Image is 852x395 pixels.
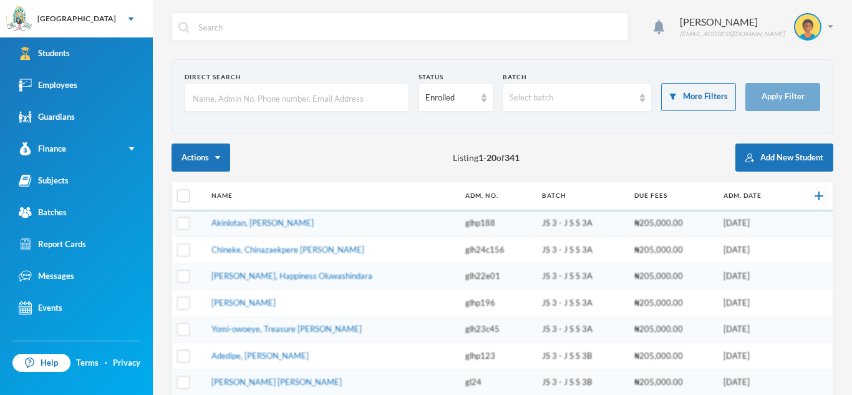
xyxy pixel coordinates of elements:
td: [DATE] [717,210,791,237]
a: [PERSON_NAME] [211,298,276,308]
span: Listing - of [453,151,520,164]
div: Report Cards [19,238,86,251]
a: Help [12,354,70,373]
div: Finance [19,142,66,155]
img: search [178,22,190,33]
div: Messages [19,270,74,283]
div: Batch [503,72,652,82]
div: Guardians [19,110,75,124]
a: Privacy [113,357,140,369]
button: More Filters [661,83,736,111]
div: Students [19,47,70,60]
button: Add New Student [735,144,833,172]
td: JS 3 - J S S 3A [536,237,628,263]
td: JS 3 - J S S 3A [536,263,628,290]
td: ₦205,000.00 [628,343,718,369]
div: [PERSON_NAME] [680,14,785,29]
th: Adm. No. [459,182,536,210]
a: Terms [76,357,99,369]
a: [PERSON_NAME], Happiness Oluwashindara [211,271,372,281]
div: [GEOGRAPHIC_DATA] [37,13,116,24]
b: 1 [478,152,483,163]
th: Name [205,182,459,210]
b: 20 [487,152,496,163]
td: [DATE] [717,263,791,290]
td: glh23c45 [459,316,536,343]
img: + [815,192,823,200]
a: [PERSON_NAME] [PERSON_NAME] [211,377,342,387]
td: JS 3 - J S S 3A [536,316,628,343]
a: Chineke, Chinazaekpere [PERSON_NAME] [211,245,364,255]
td: ₦205,000.00 [628,290,718,316]
td: ₦205,000.00 [628,263,718,290]
img: STUDENT [795,14,820,39]
td: JS 3 - J S S 3A [536,290,628,316]
button: Actions [172,144,230,172]
div: Events [19,301,62,315]
div: Subjects [19,174,69,187]
td: [DATE] [717,343,791,369]
div: Select batch [510,92,634,104]
div: [EMAIL_ADDRESS][DOMAIN_NAME] [680,29,785,39]
button: Apply Filter [745,83,820,111]
td: [DATE] [717,237,791,263]
div: Status [419,72,493,82]
a: Yomi-owoeye, Treasure [PERSON_NAME] [211,324,362,334]
td: glh24c156 [459,237,536,263]
th: Batch [536,182,628,210]
div: · [105,357,107,369]
div: Batches [19,206,67,219]
div: Enrolled [425,92,475,104]
div: Direct Search [185,72,409,82]
input: Search [197,13,622,41]
th: Due Fees [628,182,718,210]
td: [DATE] [717,290,791,316]
td: ₦205,000.00 [628,316,718,343]
div: Employees [19,79,77,92]
td: ₦205,000.00 [628,210,718,237]
th: Adm. Date [717,182,791,210]
td: glhp196 [459,290,536,316]
td: glhp188 [459,210,536,237]
td: JS 3 - J S S 3A [536,210,628,237]
td: glh22e01 [459,263,536,290]
td: ₦205,000.00 [628,237,718,263]
img: logo [7,7,32,32]
a: Akinlotan, [PERSON_NAME] [211,218,314,228]
a: Adedipe, [PERSON_NAME] [211,351,309,361]
input: Name, Admin No, Phone number, Email Address [191,84,402,112]
td: glhp123 [459,343,536,369]
td: JS 3 - J S S 3B [536,343,628,369]
td: [DATE] [717,316,791,343]
b: 341 [505,152,520,163]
